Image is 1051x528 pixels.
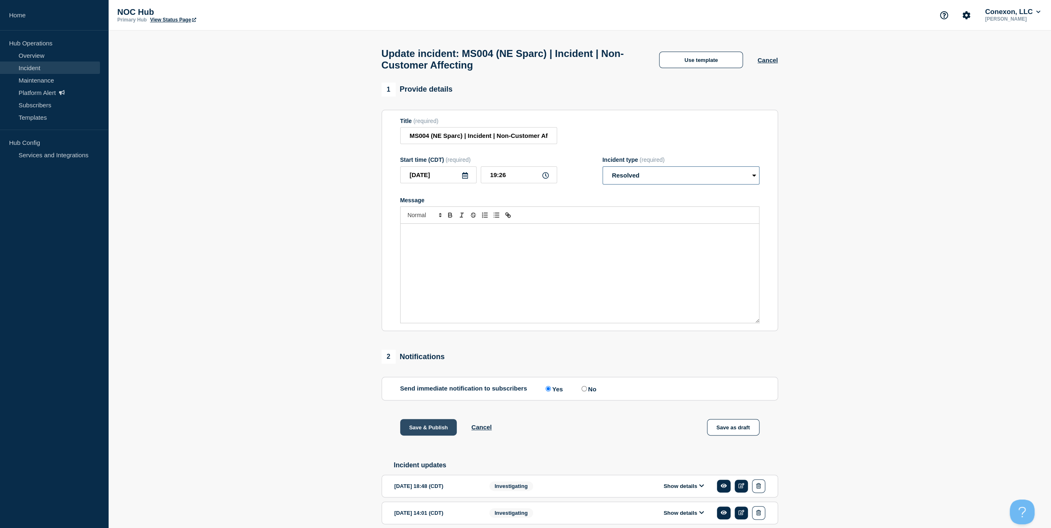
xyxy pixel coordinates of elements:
button: Toggle link [502,210,514,220]
input: Title [400,127,557,144]
input: No [581,386,587,391]
p: Primary Hub [117,17,147,23]
select: Incident type [603,166,759,185]
div: [DATE] 18:48 (CDT) [394,479,477,493]
button: Toggle ordered list [479,210,491,220]
span: 2 [382,350,396,364]
button: Toggle bold text [444,210,456,220]
span: (required) [640,156,665,163]
button: Save as draft [707,419,759,436]
input: Yes [546,386,551,391]
div: Notifications [382,350,445,364]
span: Font size [404,210,444,220]
button: Toggle bulleted list [491,210,502,220]
button: Show details [661,483,707,490]
button: Conexon, LLC [983,8,1042,16]
span: (required) [446,156,471,163]
button: Account settings [958,7,975,24]
span: 1 [382,83,396,97]
a: View Status Page [150,17,196,23]
label: No [579,385,596,393]
button: Toggle italic text [456,210,467,220]
button: Support [935,7,953,24]
div: Provide details [382,83,453,97]
div: [DATE] 14:01 (CDT) [394,506,477,520]
p: NOC Hub [117,7,282,17]
div: Message [400,197,759,204]
div: Start time (CDT) [400,156,557,163]
button: Save & Publish [400,419,457,436]
div: Send immediate notification to subscribers [400,385,759,393]
span: Investigating [489,508,533,518]
h2: Incident updates [394,462,778,469]
label: Yes [543,385,563,393]
div: Title [400,118,557,124]
div: Message [401,224,759,323]
p: Send immediate notification to subscribers [400,385,527,393]
input: HH:MM [481,166,557,183]
p: [PERSON_NAME] [983,16,1042,22]
button: Use template [659,52,743,68]
h1: Update incident: MS004 (NE Sparc) | Incident | Non-Customer Affecting [382,48,645,71]
iframe: Help Scout Beacon - Open [1010,500,1034,524]
div: Incident type [603,156,759,163]
span: Investigating [489,481,533,491]
span: (required) [413,118,439,124]
button: Show details [661,509,707,516]
button: Cancel [471,424,491,431]
input: YYYY-MM-DD [400,166,477,183]
button: Toggle strikethrough text [467,210,479,220]
button: Cancel [757,57,778,64]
